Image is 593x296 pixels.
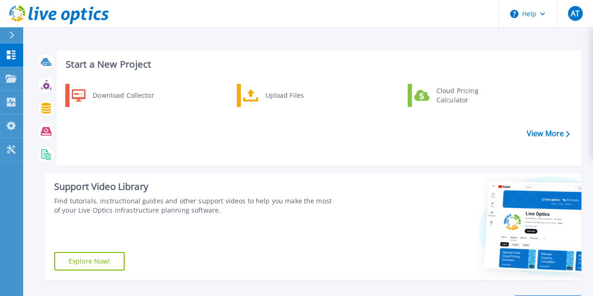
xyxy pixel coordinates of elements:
[571,10,580,17] span: AT
[237,84,332,107] a: Upload Files
[408,84,503,107] a: Cloud Pricing Calculator
[88,86,158,105] div: Download Collector
[432,86,500,105] div: Cloud Pricing Calculator
[261,86,329,105] div: Upload Files
[54,252,125,271] a: Explore Now!
[527,129,570,138] a: View More
[54,196,333,215] div: Find tutorials, instructional guides and other support videos to help you make the most of your L...
[54,181,333,193] div: Support Video Library
[66,59,569,69] h3: Start a New Project
[65,84,160,107] a: Download Collector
